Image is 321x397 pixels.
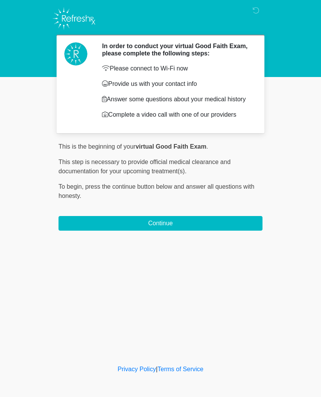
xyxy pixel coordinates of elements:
span: press the continue button below and answer all questions with honesty. [59,183,254,199]
h2: In order to conduct your virtual Good Faith Exam, please complete the following steps: [102,42,251,57]
a: | [156,366,157,372]
span: This is the beginning of your [59,143,135,150]
p: Please connect to Wi-Fi now [102,64,251,73]
p: Answer some questions about your medical history [102,95,251,104]
p: Complete a video call with one of our providers [102,110,251,119]
button: Continue [59,216,262,231]
span: This step is necessary to provide official medical clearance and documentation for your upcoming ... [59,159,231,174]
span: . [206,143,208,150]
p: Provide us with your contact info [102,79,251,89]
img: Refresh RX Logo [51,6,97,31]
a: Terms of Service [157,366,203,372]
a: Privacy Policy [118,366,156,372]
img: Agent Avatar [64,42,87,65]
strong: virtual Good Faith Exam [135,143,206,150]
span: To begin, [59,183,85,190]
